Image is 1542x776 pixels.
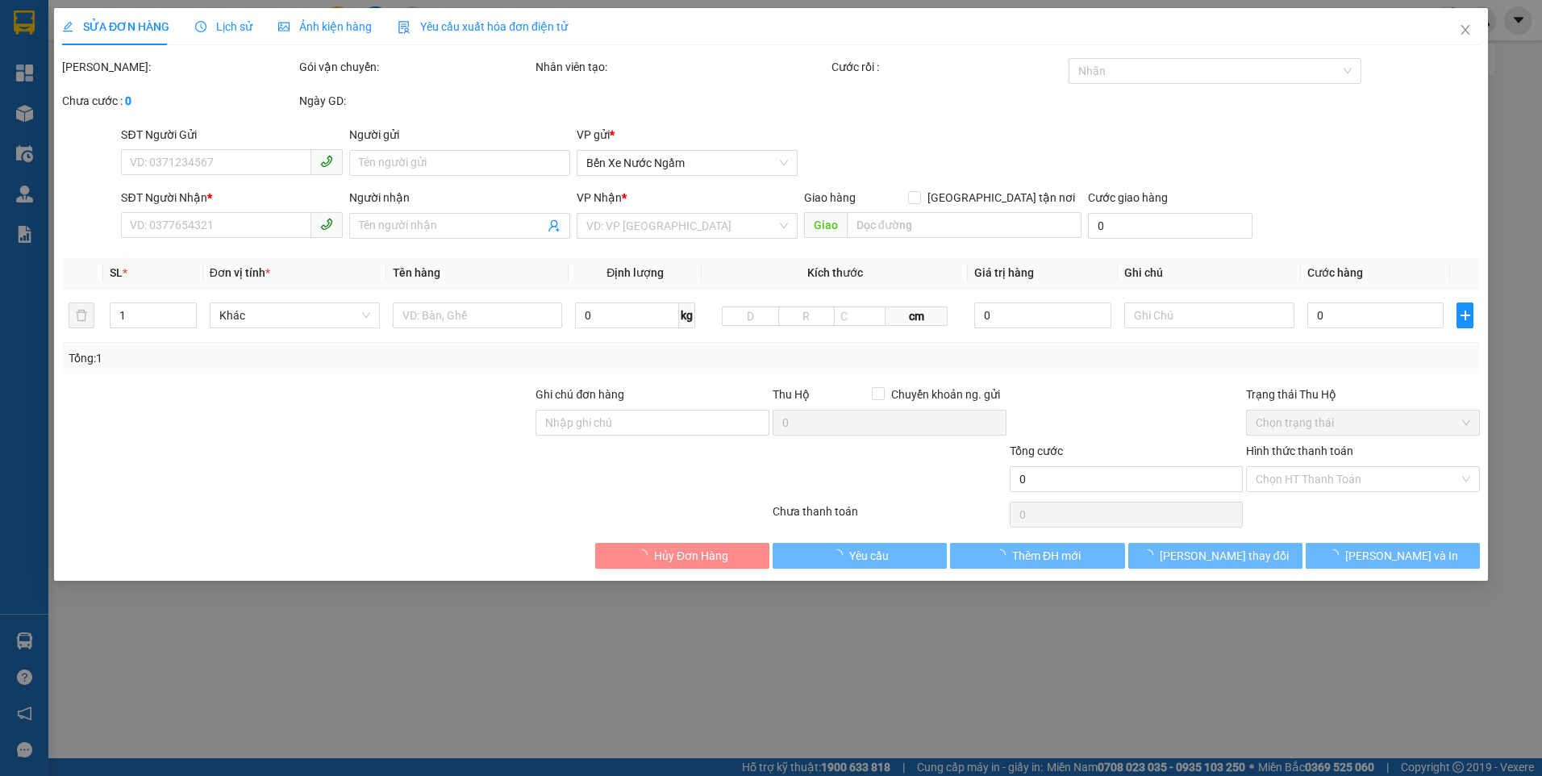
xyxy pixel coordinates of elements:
[1457,302,1473,328] button: plus
[348,189,569,207] div: Người nhận
[1307,266,1362,279] span: Cước hàng
[586,151,788,175] span: Bến Xe Nước Ngầm
[807,266,863,279] span: Kích thước
[195,20,252,33] span: Lịch sử
[773,388,810,401] span: Thu Hộ
[278,20,372,33] span: Ảnh kiện hàng
[885,386,1006,403] span: Chuyển khoản ng. gửi
[950,543,1124,569] button: Thêm ĐH mới
[595,543,769,569] button: Hủy Đơn Hàng
[392,302,562,328] input: VD: Bàn, Ghế
[219,303,370,328] span: Khác
[1459,23,1472,36] span: close
[536,410,769,436] input: Ghi chú đơn hàng
[577,126,798,144] div: VP gửi
[773,543,947,569] button: Yêu cầu
[121,126,342,144] div: SĐT Người Gửi
[299,58,533,76] div: Gói vận chuyển:
[62,20,169,33] span: SỬA ĐƠN HÀNG
[62,92,296,110] div: Chưa cước :
[886,307,948,326] span: cm
[921,189,1081,207] span: [GEOGRAPHIC_DATA] tận nơi
[778,307,836,326] input: R
[1128,543,1302,569] button: [PERSON_NAME] thay đổi
[1142,549,1160,561] span: loading
[548,219,561,232] span: user-add
[398,21,411,34] img: icon
[834,307,886,326] input: C
[69,302,94,328] button: delete
[319,218,332,231] span: phone
[121,189,342,207] div: SĐT Người Nhận
[1256,411,1470,435] span: Chọn trạng thái
[1012,547,1081,565] span: Thêm ĐH mới
[1306,543,1480,569] button: [PERSON_NAME] và In
[1088,191,1168,204] label: Cước giao hàng
[62,58,296,76] div: [PERSON_NAME]:
[278,21,290,32] span: picture
[831,549,849,561] span: loading
[392,266,440,279] span: Tên hàng
[636,549,654,561] span: loading
[606,266,664,279] span: Định lượng
[577,191,622,204] span: VP Nhận
[210,266,270,279] span: Đơn vị tính
[62,21,73,32] span: edit
[299,92,533,110] div: Ngày GD:
[1160,547,1289,565] span: [PERSON_NAME] thay đổi
[654,547,728,565] span: Hủy Đơn Hàng
[1118,257,1301,289] th: Ghi chú
[831,58,1065,76] div: Cước rồi :
[1345,547,1458,565] span: [PERSON_NAME] và In
[1088,213,1252,239] input: Cước giao hàng
[679,302,695,328] span: kg
[1457,309,1473,322] span: plus
[994,549,1012,561] span: loading
[847,212,1082,238] input: Dọc đường
[1443,8,1488,53] button: Close
[1010,444,1063,457] span: Tổng cước
[348,126,569,144] div: Người gửi
[195,21,206,32] span: clock-circle
[1246,386,1480,403] div: Trạng thái Thu Hộ
[319,155,332,168] span: phone
[125,94,131,107] b: 0
[1327,549,1345,561] span: loading
[771,503,1008,531] div: Chưa thanh toán
[536,58,828,76] div: Nhân viên tạo:
[398,20,568,33] span: Yêu cầu xuất hóa đơn điện tử
[804,191,856,204] span: Giao hàng
[1246,444,1353,457] label: Hình thức thanh toán
[69,349,595,367] div: Tổng: 1
[849,547,889,565] span: Yêu cầu
[110,266,123,279] span: SL
[1124,302,1294,328] input: Ghi Chú
[804,212,847,238] span: Giao
[974,266,1034,279] span: Giá trị hàng
[722,307,779,326] input: D
[536,388,624,401] label: Ghi chú đơn hàng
